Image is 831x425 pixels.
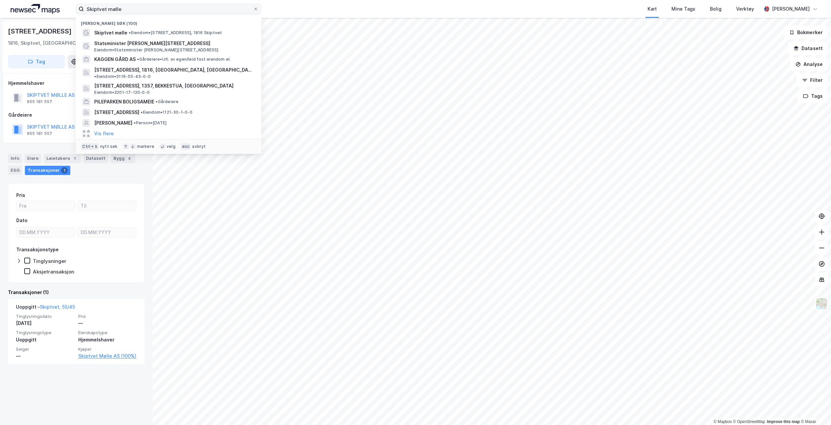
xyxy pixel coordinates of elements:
[156,99,158,104] span: •
[167,144,175,149] div: velg
[767,419,800,424] a: Improve this map
[83,154,108,163] div: Datasett
[797,90,828,103] button: Tags
[17,201,75,211] input: Fra
[78,319,137,327] div: —
[798,393,831,425] iframe: Chat Widget
[94,47,218,53] span: Eiendom • Statsminister [PERSON_NAME][STREET_ADDRESS]
[134,120,167,126] span: Person • [DATE]
[78,227,136,237] input: DD.MM.YYYY
[16,191,25,199] div: Pris
[94,29,127,37] span: Skiptvet mølle
[126,155,133,162] div: 4
[94,82,253,90] span: [STREET_ADDRESS], 1357, BEKKESTUA, [GEOGRAPHIC_DATA]
[94,90,150,95] span: Eiendom • 3201-17-120-0-0
[710,5,722,13] div: Bolig
[94,74,96,79] span: •
[94,108,139,116] span: [STREET_ADDRESS]
[94,39,253,47] span: Statsminister [PERSON_NAME][STREET_ADDRESS]
[84,4,253,14] input: Søk på adresse, matrikkel, gårdeiere, leietakere eller personer
[16,346,74,352] span: Selger
[16,216,28,224] div: Dato
[815,297,828,310] img: Z
[94,119,132,127] span: [PERSON_NAME]
[733,419,765,424] a: OpenStreetMap
[181,143,191,150] div: esc
[81,143,99,150] div: Ctrl + k
[94,130,114,138] button: Vis flere
[100,144,118,149] div: nytt søk
[11,4,60,14] img: logo.a4113a55bc3d86da70a041830d287a7e.svg
[134,120,136,125] span: •
[25,166,70,175] div: Transaksjoner
[790,58,828,71] button: Analyse
[798,393,831,425] div: Kontrollprogram for chat
[772,5,810,13] div: [PERSON_NAME]
[78,201,136,211] input: Til
[192,144,206,149] div: avbryt
[671,5,695,13] div: Mine Tags
[33,258,66,264] div: Tinglysninger
[16,314,74,319] span: Tinglysningsdato
[33,269,74,275] div: Aksjetransaksjon
[76,16,261,28] div: [PERSON_NAME] søk (100)
[94,74,151,79] span: Eiendom • 3116-55-45-0-0
[16,330,74,335] span: Tinglysningstype
[137,144,154,149] div: markere
[8,39,91,47] div: 1816, Skiptvet, [GEOGRAPHIC_DATA]
[648,5,657,13] div: Kart
[736,5,754,13] div: Verktøy
[94,55,136,63] span: KAGGEN GÅRD AS
[796,74,828,87] button: Filter
[17,227,75,237] input: DD.MM.YYYY
[129,30,131,35] span: •
[141,110,192,115] span: Eiendom • 1121-30-1-0-0
[784,26,828,39] button: Bokmerker
[40,304,75,310] a: Skiptvet, 55/45
[788,42,828,55] button: Datasett
[8,288,145,296] div: Transaksjoner (1)
[8,79,144,87] div: Hjemmelshaver
[78,336,137,344] div: Hjemmelshaver
[78,346,137,352] span: Kjøper
[16,246,59,254] div: Transaksjonstype
[44,154,81,163] div: Leietakere
[8,55,65,68] button: Tag
[714,419,732,424] a: Mapbox
[71,155,78,162] div: 1
[16,319,74,327] div: [DATE]
[111,154,135,163] div: Bygg
[137,57,139,62] span: •
[16,336,74,344] div: Uoppgitt
[61,167,68,174] div: 1
[27,131,52,136] div: 955 181 557
[78,352,137,360] a: Skiptvet Mølle AS (100%)
[27,99,52,104] div: 955 181 557
[78,314,137,319] span: Pris
[8,154,22,163] div: Info
[94,66,253,74] span: [STREET_ADDRESS], 1816, [GEOGRAPHIC_DATA], [GEOGRAPHIC_DATA]
[156,99,178,104] span: Gårdeiere
[78,330,137,335] span: Eierskapstype
[16,303,75,314] div: Uoppgitt -
[16,352,74,360] div: —
[94,98,154,106] span: PILEPARKEN BOLIGSAMEIE
[129,30,222,35] span: Eiendom • [STREET_ADDRESS], 1816 Skiptvet
[8,166,22,175] div: ESG
[141,110,143,115] span: •
[137,57,231,62] span: Gårdeiere • Utl. av egen/leid fast eiendom el.
[8,111,144,119] div: Gårdeiere
[25,154,41,163] div: Eiere
[8,26,73,36] div: [STREET_ADDRESS]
